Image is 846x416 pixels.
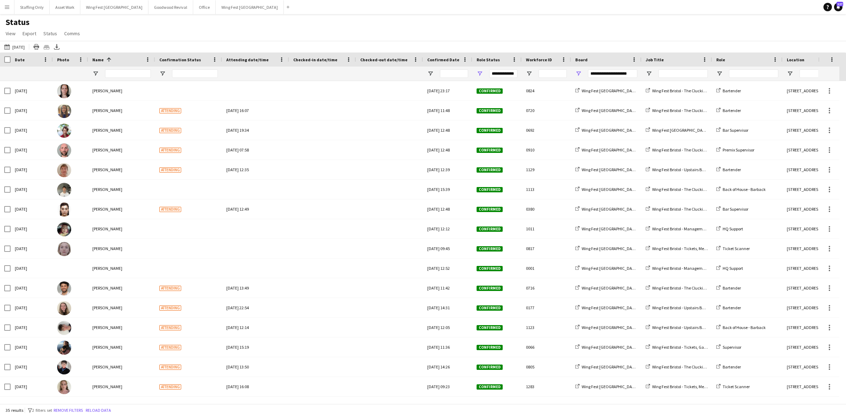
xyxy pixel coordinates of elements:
span: Attending [159,108,181,113]
span: Confirmed [477,305,503,311]
a: Wing Fest [GEOGRAPHIC_DATA] - [GEOGRAPHIC_DATA] Activation [646,128,770,133]
span: Confirmed [477,128,503,133]
div: [DATE] 16:08 [226,377,285,396]
span: Confirmed [477,365,503,370]
div: [DATE] 07:58 [226,140,285,160]
div: [DATE] [11,278,53,298]
span: Wing Fest Bristol - Upstairs Bar Carts [652,305,716,310]
span: Wing Fest [GEOGRAPHIC_DATA] [582,344,638,350]
div: 0720 [522,101,571,120]
a: Wing Fest [GEOGRAPHIC_DATA] [575,128,638,133]
span: Comms [64,30,80,37]
span: Bartender [723,167,741,172]
div: [DATE] [11,101,53,120]
button: Open Filter Menu [159,70,166,77]
span: [PERSON_NAME] [92,305,122,310]
div: [DATE] [11,298,53,317]
div: [DATE] 14:26 [423,357,472,377]
app-action-btn: Export XLSX [53,43,61,51]
span: Export [23,30,36,37]
a: Wing Fest Bristol - Upstairs Bar Carts [646,325,716,330]
div: [DATE] [11,219,53,238]
span: Wing Fest [GEOGRAPHIC_DATA] [582,167,638,172]
a: Ticket Scanner [716,246,750,251]
span: Wing Fest Bristol - Management Team [652,226,720,231]
a: Export [20,29,39,38]
span: Bartender [723,285,741,291]
span: [PERSON_NAME] [92,226,122,231]
span: Attending [159,345,181,350]
button: Open Filter Menu [526,70,532,77]
div: [DATE] 09:23 [423,377,472,396]
span: Confirmed [477,187,503,192]
div: 1113 [522,180,571,199]
img: Clementine McIntosh [57,222,71,236]
div: [DATE] [11,357,53,377]
span: Job Title [646,57,664,62]
div: [DATE] 12:05 [423,318,472,337]
span: [PERSON_NAME] [92,206,122,212]
button: Open Filter Menu [575,70,582,77]
img: Charlie Rabenda [57,183,71,197]
div: 0692 [522,120,571,140]
div: [DATE] 11:36 [423,337,472,357]
a: Wing Fest Bristol - Management Team [646,266,720,271]
button: Open Filter Menu [646,70,652,77]
img: Georgina Mackenzie [57,360,71,374]
div: [DATE] [11,120,53,140]
div: [DATE] [11,81,53,100]
a: Wing Fest [GEOGRAPHIC_DATA] [575,384,638,389]
span: Wing Fest [GEOGRAPHIC_DATA] [582,325,638,330]
a: HQ Support [716,226,743,231]
img: Connie Binding [57,242,71,256]
span: Wing Fest [GEOGRAPHIC_DATA] [582,384,638,389]
div: [DATE] [11,377,53,396]
button: Wing Fest [GEOGRAPHIC_DATA] [216,0,284,14]
span: Attending date/time [226,57,269,62]
div: [DATE] [11,239,53,258]
div: 1283 [522,377,571,396]
a: Wing Fest Bristol - The Cluckingham Arms - Container Bar [646,108,754,113]
span: Board [575,57,588,62]
span: Role [716,57,725,62]
span: Attending [159,167,181,173]
img: Bea Croft [57,104,71,118]
div: [DATE] 12:48 [423,140,472,160]
div: [DATE] 23:17 [423,81,472,100]
div: [DATE] 15:39 [423,180,472,199]
span: Confirmed [477,207,503,212]
div: [DATE] [11,337,53,357]
span: Bartender [723,88,741,93]
span: Confirmed [477,266,503,271]
div: [DATE] 14:31 [423,298,472,317]
span: [PERSON_NAME] [92,246,122,251]
span: View [6,30,16,37]
div: [DATE] 15:19 [226,337,285,357]
img: Cindy Jourdin [57,203,71,217]
a: Wing Fest [GEOGRAPHIC_DATA] [575,187,638,192]
span: Wing Fest Bristol - Tickets, Merch & Games [652,384,727,389]
span: Wing Fest [GEOGRAPHIC_DATA] [582,266,638,271]
a: Wing Fest [GEOGRAPHIC_DATA] [575,108,638,113]
button: Staffing Only [14,0,50,14]
span: Wing Fest Bristol - The Cluckingham Arms - Container Bar [652,108,754,113]
span: Confirmed Date [427,57,459,62]
span: Confirmed [477,108,503,113]
span: Wing Fest Bristol - The Cluckingham Arms [652,206,727,212]
span: Confirmed [477,325,503,330]
input: Name Filter Input [105,69,151,78]
div: [DATE] [11,160,53,179]
span: Location [787,57,804,62]
a: Wing Fest Bristol - Management Team [646,226,720,231]
input: Job Title Filter Input [658,69,708,78]
span: [PERSON_NAME] [92,384,122,389]
div: [DATE] [11,199,53,219]
span: Bar Supervisor [723,206,748,212]
span: Confirmed [477,345,503,350]
div: [DATE] 12:12 [423,219,472,238]
span: Wing Fest [GEOGRAPHIC_DATA] [582,285,638,291]
span: Wing Fest Bristol - The Cluckingham Arms - Container Bar [652,364,754,370]
app-action-btn: Print [32,43,41,51]
button: [DATE] [3,43,26,51]
a: Wing Fest Bristol - The Cluckingham Arms [646,147,727,153]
